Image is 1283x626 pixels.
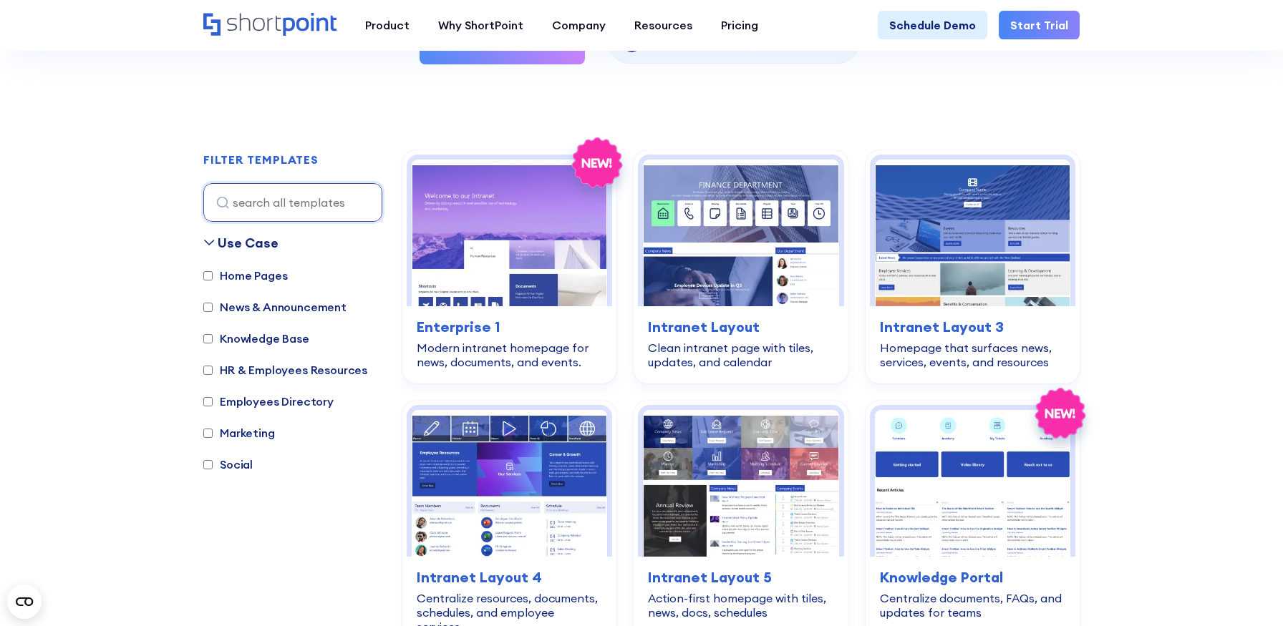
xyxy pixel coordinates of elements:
[412,160,607,306] img: Enterprise 1 – SharePoint Homepage Template: Modern intranet homepage for news, documents, and ev...
[203,424,275,441] label: Marketing
[417,341,602,369] div: Modern intranet homepage for news, documents, and events.
[880,341,1065,369] div: Homepage that surfaces news, services, events, and resources
[721,16,758,34] div: Pricing
[203,429,213,438] input: Marketing
[878,11,987,39] a: Schedule Demo
[203,361,367,378] label: HR & Employees Resources
[402,150,616,383] a: Enterprise 1 – SharePoint Homepage Template: Modern intranet homepage for news, documents, and ev...
[365,16,410,34] div: Product
[203,393,334,410] label: Employees Directory
[203,271,213,280] input: Home Pages
[203,334,213,343] input: Knowledge Base
[203,456,253,473] label: Social
[7,585,42,619] button: Open CMP widget
[880,316,1065,338] h3: Intranet Layout 3
[1211,557,1283,626] iframe: Chat Widget
[648,591,833,620] div: Action-first homepage with tiles, news, docs, schedules
[552,16,606,34] div: Company
[203,13,337,37] a: Home
[417,316,602,338] h3: Enterprise 1
[875,410,1070,557] img: Knowledge Portal – SharePoint Knowledge Base Template: Centralize documents, FAQs, and updates fo...
[438,16,523,34] div: Why ShortPoint
[203,298,347,316] label: News & Announcement
[866,150,1080,383] a: Intranet Layout 3 – SharePoint Homepage Template: Homepage that surfaces news, services, events, ...
[648,316,833,338] h3: Intranet Layout
[880,591,1065,620] div: Centralize documents, FAQs, and updates for teams
[880,567,1065,588] h3: Knowledge Portal
[643,410,838,557] img: Intranet Layout 5 – SharePoint Page Template: Action-first homepage with tiles, news, docs, sched...
[351,11,424,39] a: Product
[634,150,848,383] a: Intranet Layout – SharePoint Page Design: Clean intranet page with tiles, updates, and calendarIn...
[999,11,1080,39] a: Start Trial
[203,366,213,375] input: HR & Employees Resources
[875,160,1070,306] img: Intranet Layout 3 – SharePoint Homepage Template: Homepage that surfaces news, services, events, ...
[203,397,213,406] input: Employees Directory
[538,11,620,39] a: Company
[203,267,287,284] label: Home Pages
[203,183,382,222] input: search all templates
[218,233,279,253] div: Use Case
[648,341,833,369] div: Clean intranet page with tiles, updates, and calendar
[203,154,319,167] h2: FILTER TEMPLATES
[648,567,833,588] h3: Intranet Layout 5
[203,460,213,469] input: Social
[620,11,707,39] a: Resources
[417,567,602,588] h3: Intranet Layout 4
[203,330,309,347] label: Knowledge Base
[412,410,607,557] img: Intranet Layout 4 – Intranet Page Template: Centralize resources, documents, schedules, and emplo...
[707,11,773,39] a: Pricing
[634,16,692,34] div: Resources
[424,11,538,39] a: Why ShortPoint
[203,303,213,312] input: News & Announcement
[643,160,838,306] img: Intranet Layout – SharePoint Page Design: Clean intranet page with tiles, updates, and calendar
